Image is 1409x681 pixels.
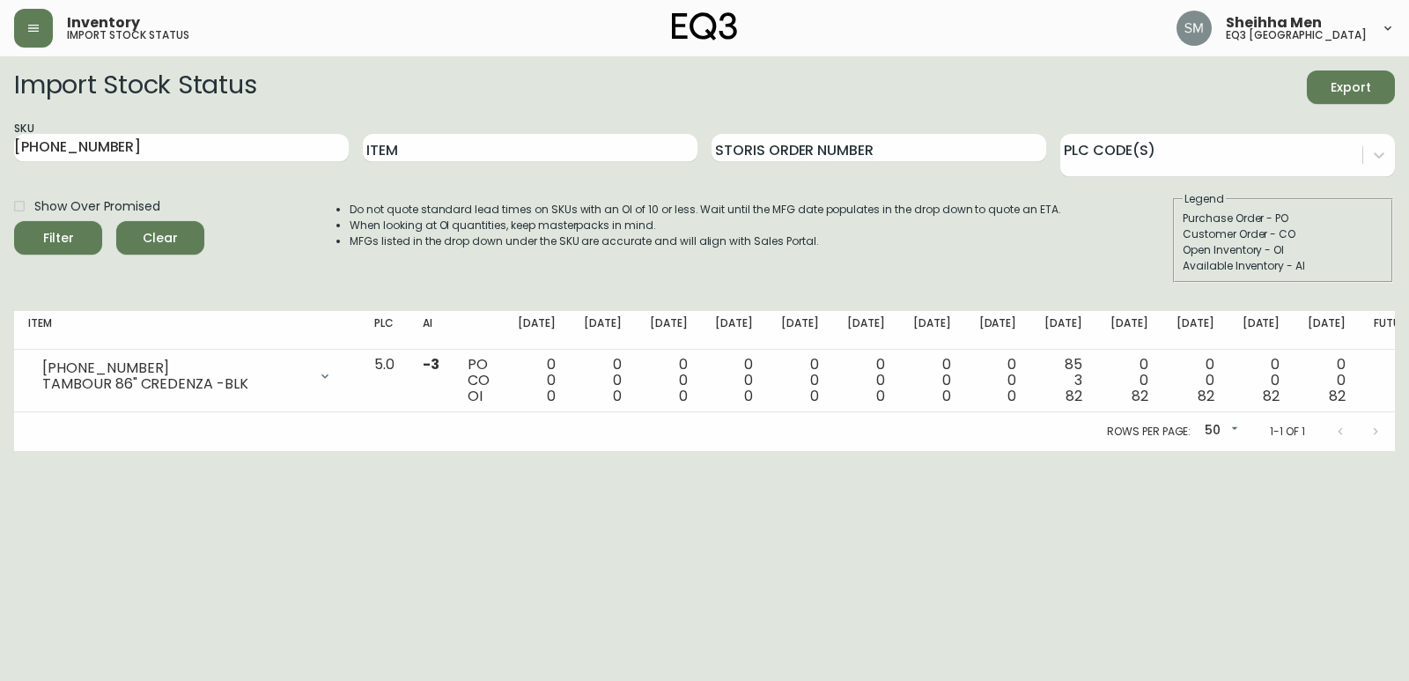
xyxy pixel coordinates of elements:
[1198,417,1242,446] div: 50
[28,357,346,396] div: [PHONE_NUMBER]TAMBOUR 86" CREDENZA -BLK
[1110,357,1148,404] div: 0 0
[833,311,899,350] th: [DATE]
[715,357,753,404] div: 0 0
[1307,70,1395,104] button: Export
[67,30,189,41] h5: import stock status
[518,357,556,404] div: 0 0
[1270,424,1305,440] p: 1-1 of 1
[1096,311,1162,350] th: [DATE]
[1044,357,1082,404] div: 85 3
[810,386,819,406] span: 0
[547,386,556,406] span: 0
[1226,30,1367,41] h5: eq3 [GEOGRAPHIC_DATA]
[1030,311,1096,350] th: [DATE]
[1198,386,1214,406] span: 82
[1177,11,1212,46] img: cfa6f7b0e1fd34ea0d7b164297c1067f
[350,218,1061,233] li: When looking at OI quantities, keep masterpacks in mind.
[1107,424,1191,440] p: Rows per page:
[360,350,409,412] td: 5.0
[42,360,307,376] div: [PHONE_NUMBER]
[965,311,1031,350] th: [DATE]
[1183,242,1383,258] div: Open Inventory - OI
[570,311,636,350] th: [DATE]
[360,311,409,350] th: PLC
[14,311,360,350] th: Item
[350,202,1061,218] li: Do not quote standard lead times on SKUs with an OI of 10 or less. Wait until the MFG date popula...
[1162,311,1228,350] th: [DATE]
[130,227,190,249] span: Clear
[1294,311,1360,350] th: [DATE]
[423,354,439,374] span: -3
[1132,386,1148,406] span: 82
[679,386,688,406] span: 0
[1183,226,1383,242] div: Customer Order - CO
[468,386,483,406] span: OI
[672,12,737,41] img: logo
[913,357,951,404] div: 0 0
[847,357,885,404] div: 0 0
[613,386,622,406] span: 0
[701,311,767,350] th: [DATE]
[34,197,160,216] span: Show Over Promised
[1183,258,1383,274] div: Available Inventory - AI
[1321,77,1381,99] span: Export
[67,16,140,30] span: Inventory
[899,311,965,350] th: [DATE]
[650,357,688,404] div: 0 0
[42,376,307,392] div: TAMBOUR 86" CREDENZA -BLK
[876,386,885,406] span: 0
[350,233,1061,249] li: MFGs listed in the drop down under the SKU are accurate and will align with Sales Portal.
[1183,191,1226,207] legend: Legend
[1308,357,1346,404] div: 0 0
[1243,357,1280,404] div: 0 0
[636,311,702,350] th: [DATE]
[584,357,622,404] div: 0 0
[1066,386,1082,406] span: 82
[767,311,833,350] th: [DATE]
[1226,16,1322,30] span: Sheihha Men
[409,311,454,350] th: AI
[468,357,490,404] div: PO CO
[1177,357,1214,404] div: 0 0
[14,70,256,104] h2: Import Stock Status
[1183,211,1383,226] div: Purchase Order - PO
[1329,386,1346,406] span: 82
[1007,386,1016,406] span: 0
[1263,386,1280,406] span: 82
[504,311,570,350] th: [DATE]
[744,386,753,406] span: 0
[781,357,819,404] div: 0 0
[979,357,1017,404] div: 0 0
[14,221,102,255] button: Filter
[116,221,204,255] button: Clear
[43,227,74,249] div: Filter
[942,386,951,406] span: 0
[1228,311,1295,350] th: [DATE]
